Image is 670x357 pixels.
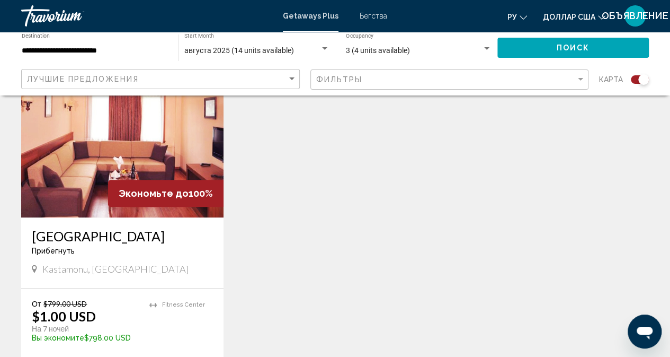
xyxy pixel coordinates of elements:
span: Вы экономите [32,334,84,342]
div: 100% [108,180,224,207]
p: На 7 ночей [32,324,139,334]
span: 3 (4 units available) [346,46,410,55]
span: карта [599,72,623,87]
a: [GEOGRAPHIC_DATA] [32,228,213,244]
button: Меню пользователя [621,5,649,27]
span: Прибегнуть [32,247,75,255]
span: Экономьте до [119,188,189,199]
button: Изменить валюту [543,9,605,24]
span: Поиск [557,44,590,53]
span: Фильтры [316,75,363,84]
a: Бегства [360,12,387,20]
img: 5442I01X.jpg [21,48,224,217]
mat-select: Sort by [27,75,297,84]
span: августа 2025 (14 units available) [184,46,294,55]
iframe: Кнопка запуска окна обмена сообщениями [628,315,662,349]
span: Лучшие предложения [27,75,139,83]
font: ОБЪЯВЛЕНИЕ [602,10,668,21]
p: $798.00 USD [32,334,139,342]
font: ру [507,13,517,21]
p: $1.00 USD [32,308,96,324]
span: От [32,299,41,308]
button: Изменить язык [507,9,527,24]
span: Kastamonu, [GEOGRAPHIC_DATA] [42,263,189,275]
font: доллар США [543,13,595,21]
button: Поиск [497,38,649,57]
a: Getaways Plus [283,12,338,20]
a: Травориум [21,5,272,27]
span: $799.00 USD [43,299,87,308]
button: Filter [310,69,589,91]
span: Fitness Center [162,301,205,308]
